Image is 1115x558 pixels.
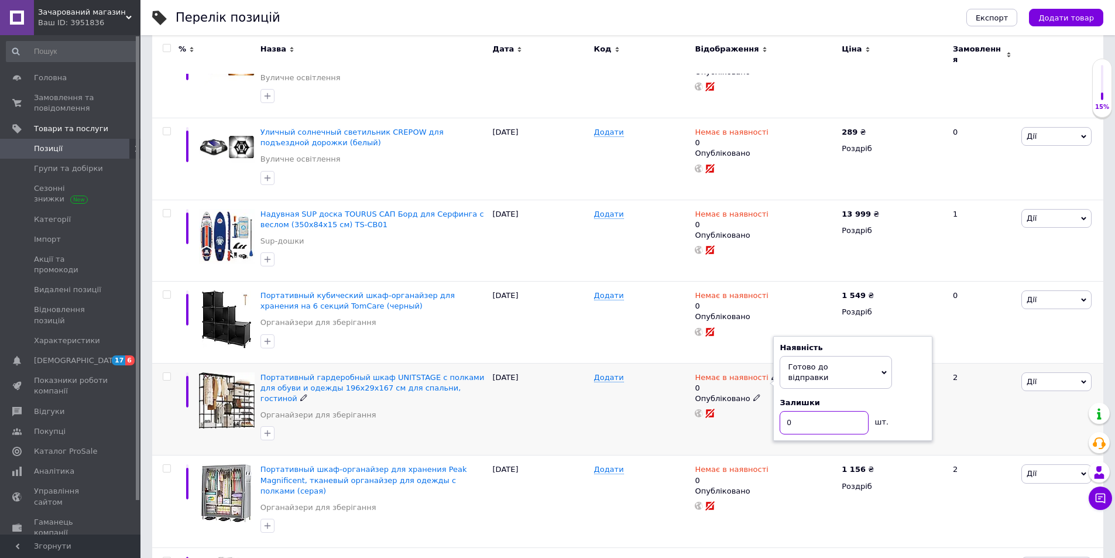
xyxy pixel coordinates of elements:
span: Дії [1027,132,1037,141]
span: Замовлення [953,44,1003,65]
span: 6 [125,355,135,365]
div: 2 [946,456,1018,548]
span: Управління сайтом [34,486,108,507]
span: % [179,44,186,54]
span: 17 [112,355,125,365]
b: 13 999 [842,210,871,218]
a: Вуличне освітлення [260,154,341,165]
div: ₴ [842,290,874,301]
div: 2 [946,363,1018,456]
div: 0 [946,118,1018,200]
span: Акції та промокоди [34,254,108,275]
span: Аналітика [34,466,74,477]
div: Залишки [780,398,926,408]
div: ₴ [842,209,879,220]
a: Портативный шкаф-органайзер для хранения Peak Magnificent, тканевый органайзер для одежды с полка... [260,465,467,495]
span: Немає в наявності [695,128,768,140]
div: Ваш ID: 3951836 [38,18,140,28]
span: Немає в наявності [695,210,768,222]
span: Експорт [976,13,1008,22]
input: Пошук [6,41,138,62]
div: Опубліковано [695,230,836,241]
span: Відображення [695,44,759,54]
span: Імпорт [34,234,61,245]
span: Немає в наявності [695,373,768,385]
span: Готово до відправки [788,362,828,382]
span: Додати [594,128,624,137]
a: Вуличне освітлення [260,73,341,83]
div: Опубліковано [695,148,836,159]
div: Роздріб [842,307,943,317]
div: [DATE] [490,200,591,282]
span: Позиції [34,143,63,154]
b: 1 549 [842,291,866,300]
a: Органайзери для зберігання [260,317,376,328]
button: Додати товар [1029,9,1103,26]
div: Роздріб [842,143,943,154]
div: Опубліковано [695,311,836,322]
span: Каталог ProSale [34,446,97,457]
b: 289 [842,128,857,136]
div: [DATE] [490,282,591,364]
a: Надувная SUP доска TOURUS САП Борд для Серфинга с веслом (350x84x15 см) TS-CB01 [260,210,484,229]
a: Портативный гардеробный шкаф UNITSTAGE с полками для обуви и одежды 196x29x167 см для спальни, го... [260,373,485,403]
span: Характеристики [34,336,100,346]
button: Чат з покупцем [1089,487,1112,510]
div: 0 [695,127,768,148]
a: Органайзери для зберігання [260,410,376,420]
span: Немає в наявності [695,291,768,303]
div: 0 [946,36,1018,118]
a: Портативный кубический шкаф-органайзер для хранения на 6 секций TomCare (черный) [260,291,455,310]
span: Товари та послуги [34,124,108,134]
span: Сезонні знижки [34,183,108,204]
a: Уличный солнечный светильник CREPOW для подъездной дорожки (белый) [260,128,444,147]
b: 1 156 [842,465,866,474]
span: Категорії [34,214,71,225]
div: [DATE] [490,456,591,548]
img: Надувная SUP доска TOURUS САП Борд для Серфинга с веслом (350x84x15 см) TS-CB01 [199,209,255,265]
img: Уличный солнечный светильник CREPOW для подъездной дорожки (белый) [199,127,255,169]
a: Органайзери для зберігання [260,502,376,513]
span: Додати [594,210,624,219]
span: Дії [1027,295,1037,304]
div: 0 [695,464,768,485]
span: Дії [1027,214,1037,222]
div: Опубліковано [695,393,836,404]
a: Sup-дошки [260,236,304,247]
div: Перелік позицій [176,12,280,24]
span: Зачарований магазин [38,7,126,18]
div: ₴ [842,127,866,138]
div: [DATE] [490,363,591,456]
span: Відновлення позицій [34,304,108,326]
button: Експорт [966,9,1018,26]
span: Групи та добірки [34,163,103,174]
span: [DEMOGRAPHIC_DATA] [34,355,121,366]
div: шт. [869,411,892,427]
div: 1 [946,200,1018,282]
span: Показники роботи компанії [34,375,108,396]
div: [DATE] [490,118,591,200]
div: 0 [695,372,778,393]
div: 0 [946,282,1018,364]
span: Код [594,44,612,54]
div: 0 [695,209,768,230]
span: Додати [594,291,624,300]
div: ₴ [842,464,874,475]
div: 0 [695,290,768,311]
span: Головна [34,73,67,83]
span: Відгуки [34,406,64,417]
span: Додати [594,465,624,474]
img: Портативный шкаф-органайзер для хранения Peak Magnificent, тканевый органайзер для одежды с полка... [201,464,252,522]
span: Дата [493,44,514,54]
span: Додати товар [1038,13,1094,22]
span: Дії [1027,469,1037,478]
span: Покупці [34,426,66,437]
span: Замовлення та повідомлення [34,93,108,114]
span: Додати [594,373,624,382]
div: Роздріб [842,481,943,492]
